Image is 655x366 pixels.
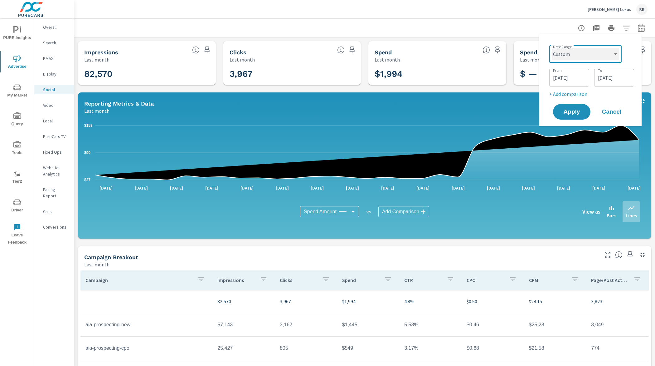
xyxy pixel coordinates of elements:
[236,185,258,191] p: [DATE]
[84,178,90,182] text: $27
[43,87,69,93] p: Social
[492,45,502,55] span: Save this to your personalized report
[593,104,630,120] button: Cancel
[582,209,600,215] h6: View as
[43,71,69,77] p: Display
[84,56,109,63] p: Last month
[520,56,545,63] p: Last month
[230,49,246,56] h5: Clicks
[217,298,270,305] p: 82,570
[85,277,192,283] p: Campaign
[43,186,69,199] p: Pacing Report
[342,277,380,283] p: Spend
[84,123,93,128] text: $153
[304,209,337,215] span: Spend Amount
[2,84,32,99] span: My Market
[636,4,648,15] div: SR
[337,46,345,54] span: The number of times an ad was clicked by a consumer.
[34,185,74,200] div: Pacing Report
[192,46,200,54] span: The number of times an ad was shown on your behalf.
[80,317,212,333] td: aia-prospecting-new
[34,222,74,232] div: Conversions
[347,45,357,55] span: Save this to your personalized report
[635,22,648,34] button: Select Date Range
[34,54,74,63] div: PMAX
[212,317,275,333] td: 57,143
[43,55,69,62] p: PMAX
[84,261,109,268] p: Last month
[399,340,462,356] td: 3.17%
[280,298,332,305] p: 3,967
[588,185,610,191] p: [DATE]
[43,40,69,46] p: Search
[280,277,317,283] p: Clicks
[623,185,645,191] p: [DATE]
[625,250,635,260] span: Save this to your personalized report
[524,317,586,333] td: $25.28
[34,132,74,141] div: PureCars TV
[590,22,603,34] button: "Export Report to PDF"
[586,340,648,356] td: 774
[559,109,584,115] span: Apply
[43,118,69,124] p: Local
[2,170,32,185] span: Tier2
[0,19,34,249] div: nav menu
[300,206,359,217] div: Spend Amount
[342,298,395,305] p: $1,994
[447,185,469,191] p: [DATE]
[84,49,118,56] h5: Impressions
[529,277,566,283] p: CPM
[130,185,152,191] p: [DATE]
[603,250,613,260] button: Make Fullscreen
[2,141,32,156] span: Tools
[43,24,69,30] p: Overall
[607,212,616,219] p: Bars
[34,69,74,79] div: Display
[404,298,457,305] p: 4.8%
[337,340,400,356] td: $549
[638,45,648,55] span: Save this to your personalized report
[467,298,519,305] p: $0.50
[337,317,400,333] td: $1,445
[2,26,32,42] span: PURE Insights
[34,22,74,32] div: Overall
[342,185,363,191] p: [DATE]
[375,49,392,56] h5: Spend
[553,185,575,191] p: [DATE]
[586,317,648,333] td: 3,049
[230,69,355,79] h3: 3,967
[275,317,337,333] td: 3,162
[202,45,212,55] span: Save this to your personalized report
[34,116,74,126] div: Local
[34,163,74,179] div: Website Analytics
[43,165,69,177] p: Website Analytics
[84,69,210,79] h3: 82,570
[84,151,90,155] text: $90
[377,185,399,191] p: [DATE]
[217,277,255,283] p: Impressions
[638,96,648,106] button: Minimize Widget
[2,224,32,246] span: Leave Feedback
[638,250,648,260] button: Minimize Widget
[605,22,618,34] button: Print Report
[34,101,74,110] div: Video
[375,56,400,63] p: Last month
[378,206,429,217] div: Add Comparison
[271,185,293,191] p: [DATE]
[620,22,633,34] button: Apply Filters
[34,147,74,157] div: Fixed Ops
[520,69,645,79] h3: $ —
[626,212,637,219] p: Lines
[591,277,628,283] p: Page/Post Action
[599,109,624,115] span: Cancel
[212,340,275,356] td: 25,427
[43,102,69,108] p: Video
[80,340,212,356] td: aia-prospecting-cpo
[43,133,69,140] p: PureCars TV
[462,340,524,356] td: $0.68
[166,185,187,191] p: [DATE]
[404,277,442,283] p: CTR
[529,298,581,305] p: $24.15
[95,185,117,191] p: [DATE]
[2,55,32,70] span: Advertise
